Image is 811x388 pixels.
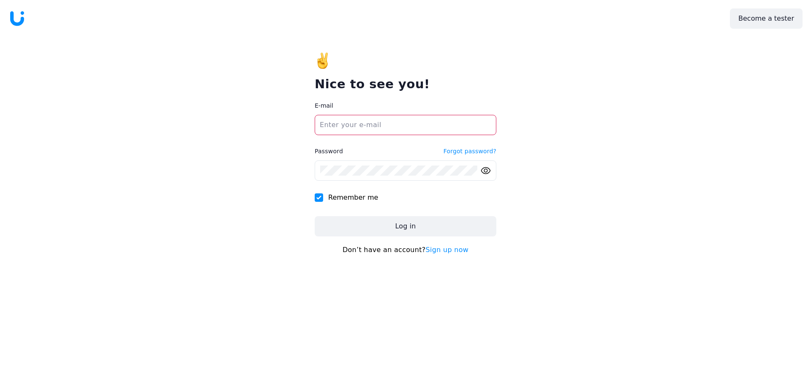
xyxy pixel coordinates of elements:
span: E-mail [315,102,333,109]
input: Enter your e-mail [315,115,496,135]
div: Don’t have an account? [315,245,496,255]
button: Log in [315,216,496,236]
button: Become a tester [730,8,803,29]
a: Forgot password? [444,147,496,155]
span: Password [315,148,343,155]
input: Remember me [315,193,323,202]
img: Victory hand [315,52,332,69]
label: Remember me [315,193,496,203]
a: Sign up now [426,246,469,254]
h3: Nice to see you! [315,75,496,94]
